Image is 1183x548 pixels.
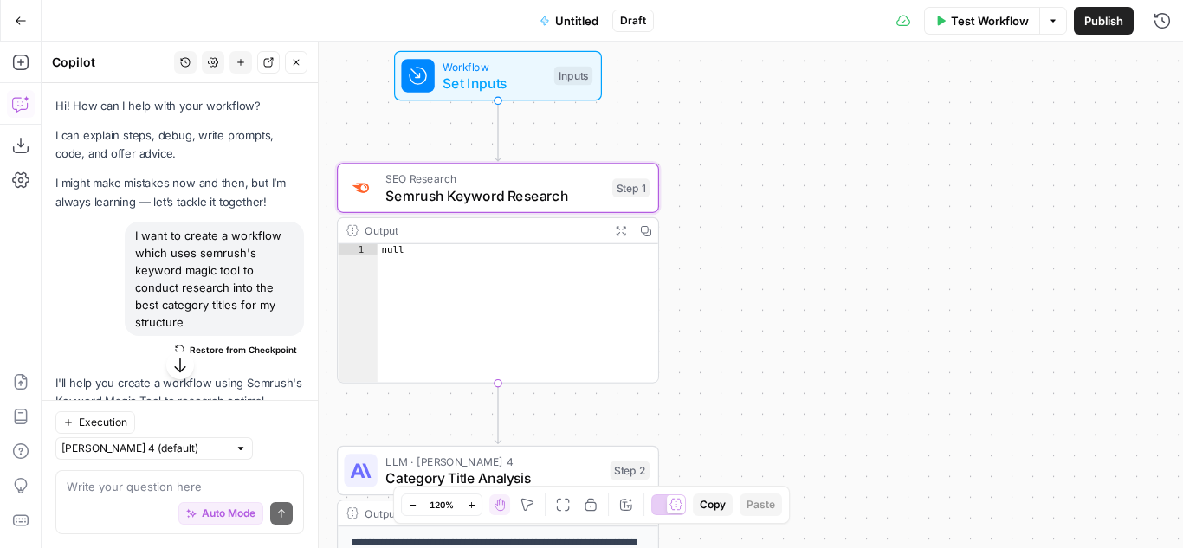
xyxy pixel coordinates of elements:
span: SEO Research [385,171,604,187]
button: Test Workflow [924,7,1039,35]
span: Semrush Keyword Research [385,185,604,206]
div: Step 1 [612,178,650,197]
span: Draft [620,13,646,29]
div: Copilot [52,54,169,71]
button: Paste [740,493,782,516]
button: Untitled [529,7,609,35]
div: WorkflowSet InputsInputs [337,51,659,101]
p: Hi! How can I help with your workflow? [55,97,304,115]
input: Claude Sonnet 4 (default) [61,440,228,457]
span: Untitled [555,12,598,29]
button: Restore from Checkpoint [168,339,304,360]
g: Edge from start to step_1 [495,100,501,161]
button: Auto Mode [178,502,263,525]
div: Output [365,222,602,239]
span: Execution [79,415,127,430]
span: 120% [430,498,454,512]
img: 8a3tdog8tf0qdwwcclgyu02y995m [351,177,372,198]
span: Paste [747,497,775,513]
button: Execution [55,411,135,434]
div: Inputs [554,67,592,86]
g: Edge from step_1 to step_2 [495,384,501,444]
span: Copy [700,497,726,513]
div: Output [365,505,602,521]
p: I might make mistakes now and then, but I’m always learning — let’s tackle it together! [55,174,304,210]
span: Test Workflow [951,12,1029,29]
span: Set Inputs [443,73,546,93]
button: Copy [693,493,733,516]
span: Workflow [443,58,546,74]
div: Step 2 [611,461,650,480]
span: Publish [1084,12,1123,29]
button: Publish [1074,7,1134,35]
div: 1 [338,244,378,255]
span: Auto Mode [202,506,255,521]
div: I want to create a workflow which uses semrush's keyword magic tool to conduct research into the ... [125,222,304,336]
span: Restore from Checkpoint [190,343,297,357]
span: LLM · [PERSON_NAME] 4 [385,453,602,469]
p: I can explain steps, debug, write prompts, code, and offer advice. [55,126,304,163]
p: I'll help you create a workflow using Semrush's Keyword Magic Tool to research optimal category t... [55,374,304,466]
span: Category Title Analysis [385,467,602,488]
div: SEO ResearchSemrush Keyword ResearchStep 1Outputnull [337,163,659,383]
